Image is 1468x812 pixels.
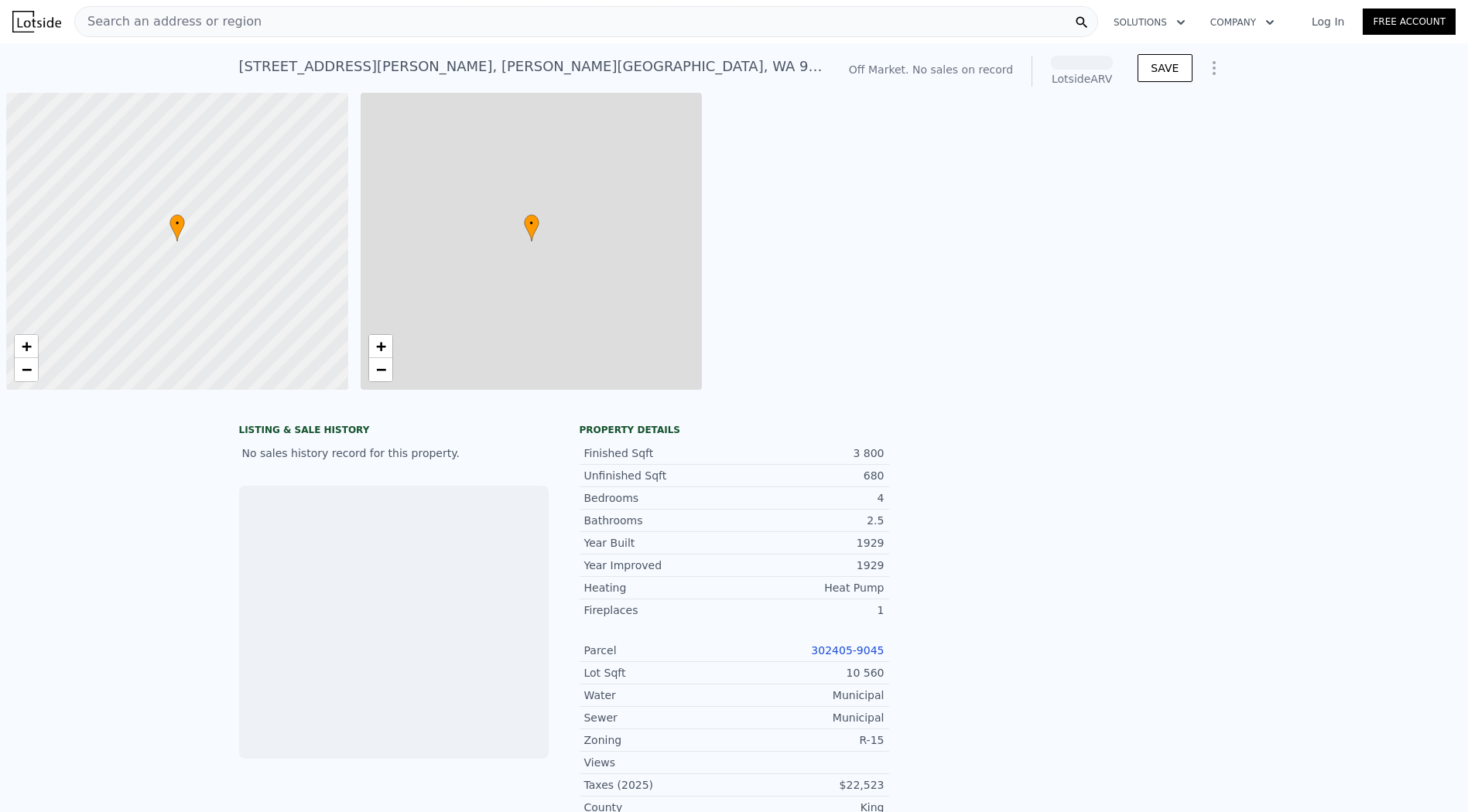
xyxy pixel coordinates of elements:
[734,665,885,681] div: 10 560
[239,439,549,467] div: No sales history record for this property.
[239,56,824,77] div: [STREET_ADDRESS][PERSON_NAME] , [PERSON_NAME][GEOGRAPHIC_DATA] , WA 98040
[15,335,38,358] a: Zoom in
[584,777,734,793] div: Taxes (2025)
[1293,14,1363,29] a: Log In
[584,580,734,595] div: Heating
[584,445,734,461] div: Finished Sqft
[734,710,885,725] div: Municipal
[1101,9,1198,36] button: Solutions
[1199,53,1230,84] button: Show Options
[584,535,734,551] div: Year Built
[375,360,385,379] span: −
[584,490,734,506] div: Bedrooms
[734,687,885,703] div: Municipal
[734,777,885,793] div: $22,523
[1138,54,1192,82] button: SAVE
[12,11,61,32] img: Lotside
[524,217,539,230] span: •
[584,468,734,483] div: Unfinished Sqft
[849,62,1013,77] div: Off Market. No sales on record
[1198,9,1287,36] button: Company
[584,643,734,658] div: Parcel
[584,602,734,618] div: Fireplaces
[1363,9,1456,35] a: Free Account
[1051,71,1113,87] div: Lotside ARV
[734,468,885,483] div: 680
[22,360,32,379] span: −
[734,445,885,461] div: 3 800
[580,424,889,436] div: Property details
[734,490,885,506] div: 4
[584,732,734,748] div: Zoning
[734,535,885,551] div: 1929
[734,580,885,595] div: Heat Pump
[584,755,734,770] div: Views
[734,513,885,528] div: 2.5
[524,214,539,241] div: •
[169,217,185,230] span: •
[15,358,38,381] a: Zoom out
[75,12,262,31] span: Search an address or region
[375,336,385,356] span: +
[584,687,734,703] div: Water
[369,335,392,358] a: Zoom in
[584,710,734,725] div: Sewer
[584,558,734,573] div: Year Improved
[239,424,549,439] div: LISTING & SALE HISTORY
[734,602,885,618] div: 1
[584,513,734,528] div: Bathrooms
[169,214,185,241] div: •
[734,732,885,748] div: R-15
[584,665,734,681] div: Lot Sqft
[369,358,392,381] a: Zoom out
[22,336,32,356] span: +
[811,644,884,657] a: 302405-9045
[734,558,885,573] div: 1929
